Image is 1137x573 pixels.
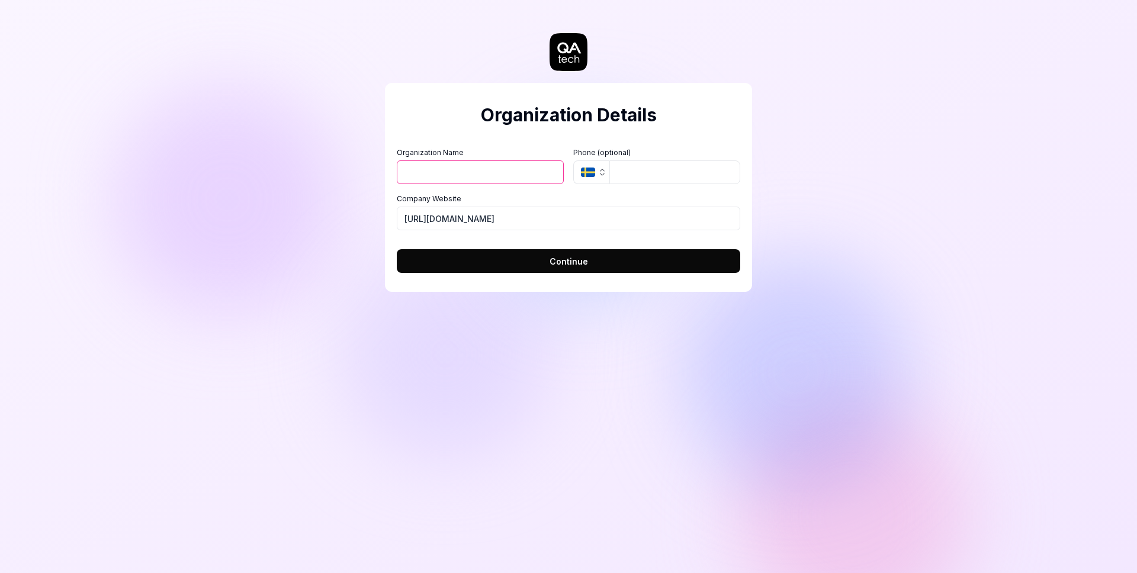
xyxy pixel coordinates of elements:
input: https:// [397,207,740,230]
button: Continue [397,249,740,273]
span: Continue [550,255,588,268]
label: Company Website [397,194,740,204]
label: Phone (optional) [573,147,740,158]
h2: Organization Details [397,102,740,128]
label: Organization Name [397,147,564,158]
